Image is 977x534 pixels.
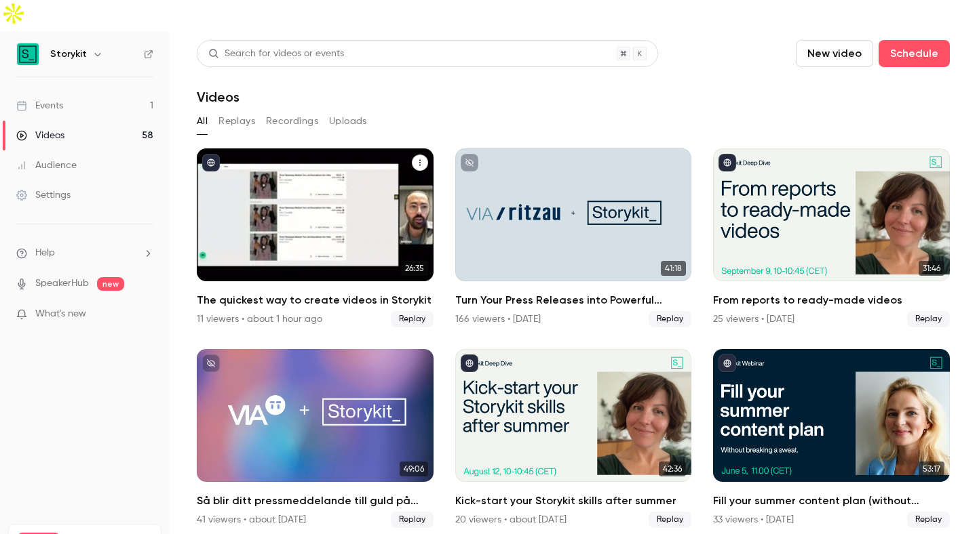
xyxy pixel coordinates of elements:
div: Settings [16,188,71,202]
button: Recordings [266,110,318,132]
a: SpeakerHub [35,276,89,291]
div: 166 viewers • [DATE] [455,312,541,326]
span: 42:36 [659,461,686,476]
a: 53:17Fill your summer content plan (without breaking a sweat)33 viewers • [DATE]Replay [713,349,950,528]
li: help-dropdown-opener [16,246,153,260]
h2: Fill your summer content plan (without breaking a sweat) [713,493,950,509]
li: Så blir ditt pressmeddelande till guld på sociala medier [197,349,434,528]
button: New video [796,40,873,67]
div: 25 viewers • [DATE] [713,312,794,326]
span: Replay [649,512,691,528]
span: What's new [35,307,86,321]
h1: Videos [197,89,240,105]
div: 11 viewers • about 1 hour ago [197,312,322,326]
button: published [719,154,736,171]
h6: Storykit [50,47,87,61]
button: published [461,354,478,372]
h2: The quickest way to create videos in Storykit [197,292,434,308]
button: Uploads [329,110,367,132]
span: new [97,277,124,291]
h2: Kick-start your Storykit skills after summer [455,493,692,509]
div: Audience [16,159,77,172]
a: 49:06Så blir ditt pressmeddelande till guld på sociala medier41 viewers • about [DATE]Replay [197,349,434,528]
li: From reports to ready-made videos [713,148,950,327]
button: published [719,354,736,372]
div: Events [16,99,63,112]
li: Turn Your Press Releases into Powerful Videos – Automatically [455,148,692,327]
span: Replay [907,512,950,528]
span: Replay [391,311,434,327]
img: Storykit [17,43,39,65]
h2: Så blir ditt pressmeddelande till guld på sociala medier [197,493,434,509]
span: Help [35,246,55,260]
span: Replay [907,311,950,327]
a: 42:36Kick-start your Storykit skills after summer20 viewers • about [DATE]Replay [455,349,692,528]
div: 20 viewers • about [DATE] [455,513,567,527]
button: unpublished [461,154,478,171]
button: published [202,154,220,171]
span: Replay [391,512,434,528]
li: Fill your summer content plan (without breaking a sweat) [713,349,950,528]
a: 41:18Turn Your Press Releases into Powerful Videos – Automatically166 viewers • [DATE]Replay [455,148,692,327]
a: 31:46From reports to ready-made videos25 viewers • [DATE]Replay [713,148,950,327]
div: 41 viewers • about [DATE] [197,513,306,527]
h2: Turn Your Press Releases into Powerful Videos – Automatically [455,292,692,308]
div: 33 viewers • [DATE] [713,513,794,527]
iframe: Noticeable Trigger [137,308,153,321]
span: 53:17 [919,461,944,476]
span: 26:35 [401,261,428,276]
span: 31:46 [919,261,944,276]
button: All [197,110,208,132]
div: Videos [16,129,64,142]
span: Replay [649,311,691,327]
li: The quickest way to create videos in Storykit [197,148,434,327]
button: Schedule [879,40,950,67]
span: 49:06 [400,461,428,476]
span: 41:18 [661,261,686,276]
li: Kick-start your Storykit skills after summer [455,349,692,528]
a: 26:35The quickest way to create videos in Storykit11 viewers • about 1 hour agoReplay [197,148,434,327]
h2: From reports to ready-made videos [713,292,950,308]
div: Search for videos or events [208,47,344,61]
button: unpublished [202,354,220,372]
button: Replays [218,110,255,132]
